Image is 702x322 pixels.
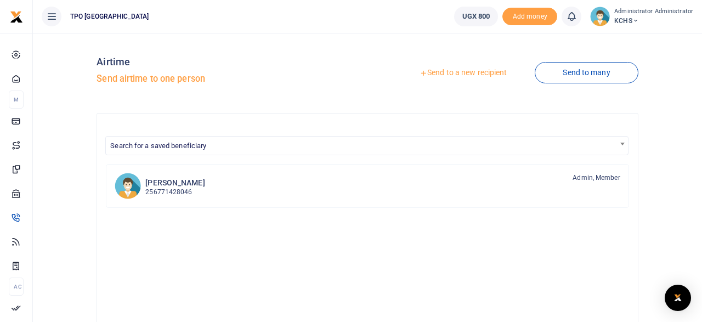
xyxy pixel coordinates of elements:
[145,187,205,197] p: 256771428046
[454,7,499,26] a: UGX 800
[10,12,23,20] a: logo-small logo-large logo-large
[573,173,620,183] span: Admin, Member
[97,56,363,68] h4: Airtime
[97,74,363,84] h5: Send airtime to one person
[106,164,629,208] a: AO [PERSON_NAME] 256771428046 Admin, Member
[115,173,141,199] img: AO
[614,16,693,26] span: KCHS
[502,8,557,26] li: Toup your wallet
[450,7,503,26] li: Wallet ballance
[392,63,535,83] a: Send to a new recipient
[10,10,23,24] img: logo-small
[106,137,627,154] span: Search for a saved beneficiary
[9,278,24,296] li: Ac
[110,142,206,150] span: Search for a saved beneficiary
[66,12,153,21] span: TPO [GEOGRAPHIC_DATA]
[502,8,557,26] span: Add money
[590,7,693,26] a: profile-user Administrator Administrator KCHS
[9,91,24,109] li: M
[535,62,638,83] a: Send to many
[462,11,490,22] span: UGX 800
[145,178,205,188] h6: [PERSON_NAME]
[614,7,693,16] small: Administrator Administrator
[665,285,691,311] div: Open Intercom Messenger
[105,136,628,155] span: Search for a saved beneficiary
[590,7,610,26] img: profile-user
[502,12,557,20] a: Add money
